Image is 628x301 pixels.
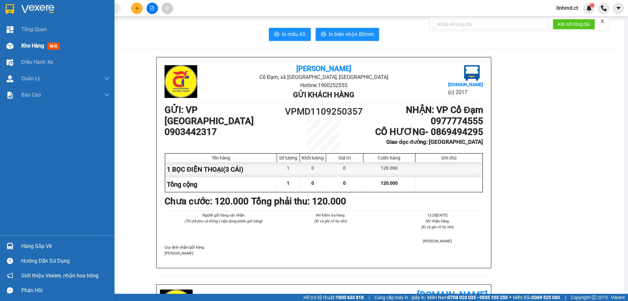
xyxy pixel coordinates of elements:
span: Cung cấp máy in - giấy in: [375,294,426,301]
div: Tên hàng [167,155,275,160]
b: [PERSON_NAME] [296,65,351,73]
img: logo.jpg [8,8,41,41]
span: 0 [343,180,346,186]
img: warehouse-icon [7,75,13,82]
li: Hotline: 1900252555 [61,24,273,32]
li: NV nhận hàng [392,218,483,224]
h1: CÔ HƯƠNG- 0869494295 [364,126,483,138]
span: plus [135,6,139,10]
i: (Kí và ghi rõ họ tên) [421,225,454,229]
div: Phản hồi [21,286,110,295]
span: close [600,19,605,24]
span: Quản Lý [21,74,40,83]
h1: 0977774555 [364,116,483,127]
li: Hotline: 1900252555 [218,81,430,89]
span: Kết nối tổng đài [558,21,590,28]
div: Ghi chú [417,155,481,160]
span: Miền Bắc [513,294,560,301]
span: 0 [311,180,314,186]
b: NHẬN : VP Cổ Đạm [406,104,483,115]
i: (Kí và ghi rõ họ tên) [314,219,347,223]
li: NV kiểm tra hàng [285,212,376,218]
span: mới [47,43,60,50]
b: Giao dọc đường: [GEOGRAPHIC_DATA] [386,139,483,145]
span: printer [274,31,279,38]
li: [PERSON_NAME] [392,238,483,244]
div: 1 BỌC ĐIỆN THOẠI(3 CÁI) [165,162,277,177]
span: caret-down [616,5,621,11]
span: | [369,294,370,301]
span: notification [7,273,13,279]
li: Cổ Đạm, xã [GEOGRAPHIC_DATA], [GEOGRAPHIC_DATA] [61,16,273,24]
div: Quy định nhận/gửi hàng : [165,244,483,256]
h1: VPMD1109250357 [284,104,364,119]
div: Hàng sắp về [21,241,110,251]
span: linhmd.ct [551,4,583,12]
button: plus [131,3,143,14]
img: logo-vxr [6,4,14,14]
b: GỬI : VP [GEOGRAPHIC_DATA] [165,104,254,126]
img: logo.jpg [464,65,480,81]
strong: 1900 633 818 [336,295,364,300]
li: 13:20[DATE] [392,212,483,218]
span: 120.000 [381,180,398,186]
span: down [104,76,110,81]
img: phone-icon [601,5,607,11]
input: Nhập số tổng đài [433,19,548,29]
span: printer [321,31,326,38]
div: 1 [277,162,300,177]
span: copyright [592,295,596,300]
img: warehouse-icon [7,243,13,250]
span: file-add [150,6,154,10]
div: Cước hàng [365,155,413,160]
i: (Tôi đã đọc và đồng ý nộp dung phiếu gửi hàng) [184,219,262,223]
span: aim [165,6,169,10]
span: Tổng Quan [21,25,47,33]
b: [DOMAIN_NAME] [448,82,483,87]
strong: 0708 023 035 - 0935 103 250 [448,295,508,300]
span: 1 [591,3,593,8]
div: Hướng dẫn sử dụng [21,256,110,266]
li: Người gửi hàng xác nhận [178,212,269,218]
div: Giá trị [328,155,361,160]
sup: 1 [590,3,594,8]
span: In biên nhận 80mm [329,30,374,38]
button: caret-down [613,3,624,14]
img: icon-new-feature [586,5,592,11]
b: Chưa cước : 120.000 [165,196,249,207]
span: question-circle [7,258,13,264]
span: Hỗ trợ kỹ thuật: [304,294,364,301]
div: Khối lượng [302,155,324,160]
div: Số lượng [279,155,298,160]
img: warehouse-icon [7,43,13,49]
li: Cổ Đạm, xã [GEOGRAPHIC_DATA], [GEOGRAPHIC_DATA] [218,73,430,81]
img: solution-icon [7,92,13,99]
span: message [7,287,13,293]
button: printerIn biên nhận 80mm [316,28,379,41]
span: Báo cáo [21,91,41,99]
span: | [565,294,566,301]
b: Gửi khách hàng [293,91,354,99]
span: In mẫu A5 [282,30,305,38]
b: Tổng phải thu: 120.000 [251,196,346,207]
b: [DOMAIN_NAME] [417,290,488,300]
span: Kho hàng [21,43,44,49]
button: Kết nối tổng đài [553,19,595,29]
strong: 0369 525 060 [532,295,560,300]
span: down [104,92,110,98]
span: 1 [287,180,289,186]
img: dashboard-icon [7,26,13,33]
span: Miền Nam [427,294,508,301]
button: aim [162,3,173,14]
div: 120.000 [363,162,415,177]
button: printerIn mẫu A5 [269,28,311,41]
span: ⚪️ [509,296,511,299]
p: [PERSON_NAME] [165,250,483,256]
span: Điều hành xe [21,58,53,66]
span: Giới thiệu Vexere, nhận hoa hồng [21,272,98,280]
div: 0 [300,162,326,177]
button: file-add [147,3,158,14]
li: (c) 2017 [448,88,483,96]
b: GỬI : VP [GEOGRAPHIC_DATA] [8,47,97,69]
img: warehouse-icon [7,59,13,66]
